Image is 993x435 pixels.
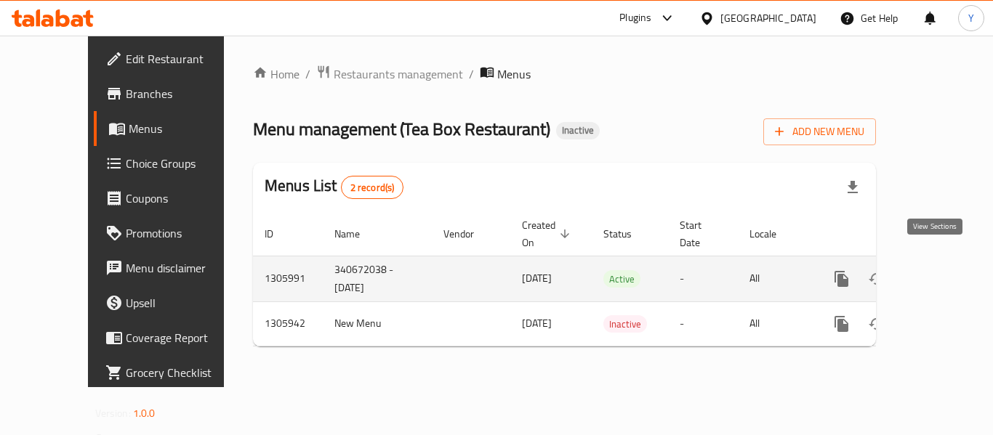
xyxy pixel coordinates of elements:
span: Upsell [126,294,242,312]
span: [DATE] [522,314,552,333]
a: Menu disclaimer [94,251,254,285]
div: Total records count [341,176,404,199]
span: Inactive [603,316,647,333]
button: Add New Menu [763,118,876,145]
table: enhanced table [253,212,976,346]
span: Version: [95,404,131,423]
div: Inactive [556,122,600,139]
td: All [738,301,813,346]
span: Created On [522,216,574,251]
td: 340672038 - [DATE] [323,256,432,301]
a: Home [253,65,299,83]
a: Promotions [94,216,254,251]
span: Promotions [126,224,242,242]
td: - [668,301,738,346]
span: ID [265,225,292,243]
a: Coupons [94,181,254,216]
th: Actions [813,212,976,256]
nav: breadcrumb [253,65,876,84]
span: Coverage Report [126,329,242,346]
td: All [738,256,813,301]
a: Upsell [94,285,254,320]
span: Edit Restaurant [126,50,242,68]
a: Grocery Checklist [94,355,254,390]
span: Y [968,10,974,26]
a: Coverage Report [94,320,254,355]
span: Start Date [680,216,720,251]
button: Change Status [859,306,894,341]
div: Export file [835,170,870,205]
span: Name [334,225,379,243]
div: [GEOGRAPHIC_DATA] [720,10,816,26]
td: New Menu [323,301,432,346]
span: Branches [126,85,242,102]
span: Menu management ( Tea Box Restaurant ) [253,113,550,145]
a: Branches [94,76,254,111]
button: more [824,261,859,296]
a: Choice Groups [94,146,254,181]
span: 1.0.0 [133,404,156,423]
span: [DATE] [522,269,552,288]
a: Edit Restaurant [94,41,254,76]
span: Vendor [443,225,493,243]
td: - [668,256,738,301]
div: Active [603,270,640,288]
li: / [469,65,474,83]
span: Restaurants management [334,65,463,83]
a: Menus [94,111,254,146]
td: 1305942 [253,301,323,346]
div: Plugins [619,9,651,27]
span: Menu disclaimer [126,259,242,277]
span: Add New Menu [775,123,864,141]
span: Active [603,271,640,288]
button: more [824,306,859,341]
span: Menus [129,120,242,137]
span: Choice Groups [126,155,242,172]
span: Grocery Checklist [126,364,242,381]
li: / [305,65,310,83]
h2: Menus List [265,175,403,199]
span: Coupons [126,190,242,207]
span: Menus [497,65,531,83]
span: Locale [749,225,795,243]
button: Change Status [859,261,894,296]
a: Restaurants management [316,65,463,84]
span: 2 record(s) [342,181,403,195]
span: Status [603,225,651,243]
td: 1305991 [253,256,323,301]
span: Inactive [556,124,600,137]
